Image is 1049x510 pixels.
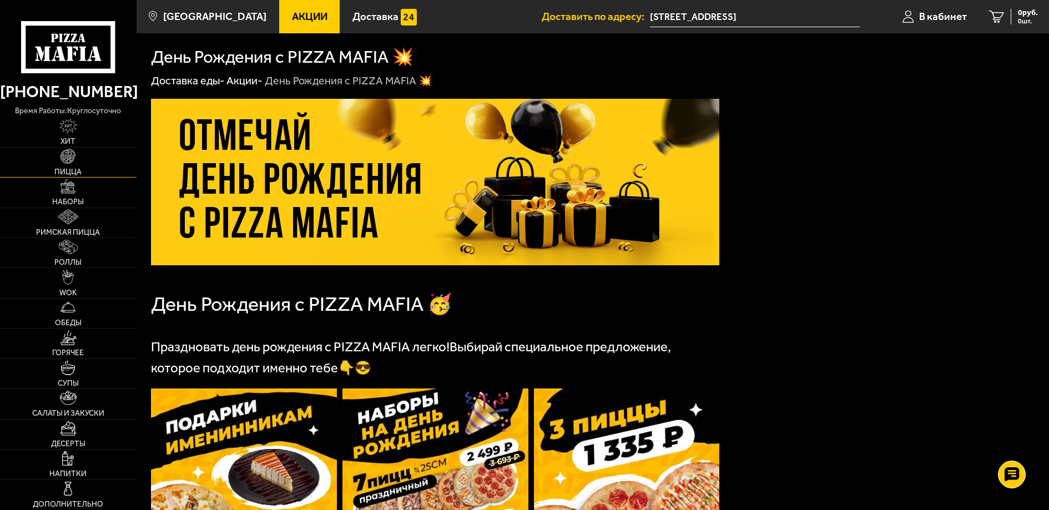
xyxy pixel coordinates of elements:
[58,380,79,387] span: Супы
[265,74,432,88] div: День Рождения с PIZZA MAFIA 💥
[60,138,75,145] span: Хит
[55,319,82,327] span: Обеды
[151,74,225,87] a: Доставка еды-
[52,349,84,357] span: Горячее
[51,440,85,448] span: Десерты
[151,99,719,265] img: 1024x1024
[54,168,82,176] span: Пицца
[151,339,450,355] span: Праздновать день рождения с PIZZA MAFIA легко!
[54,259,82,266] span: Роллы
[151,292,452,316] span: День Рождения с PIZZA MAFIA 🥳
[352,12,399,22] span: Доставка
[33,501,103,508] span: Дополнительно
[650,7,860,27] input: Ваш адрес доставки
[226,74,263,87] a: Акции-
[32,410,104,417] span: Салаты и закуски
[292,12,327,22] span: Акции
[1018,9,1038,17] span: 0 руб.
[36,229,100,236] span: Римская пицца
[52,198,84,206] span: Наборы
[542,12,650,22] span: Доставить по адресу:
[401,9,417,26] img: 15daf4d41897b9f0e9f617042186c801.svg
[650,7,860,27] span: Россия, Санкт-Петербург, Московский проспект, 212
[919,12,967,22] span: В кабинет
[151,48,413,66] h1: День Рождения с PIZZA MAFIA 💥
[59,289,77,297] span: WOK
[1018,18,1038,24] span: 0 шт.
[49,470,87,478] span: Напитки
[163,12,266,22] span: [GEOGRAPHIC_DATA]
